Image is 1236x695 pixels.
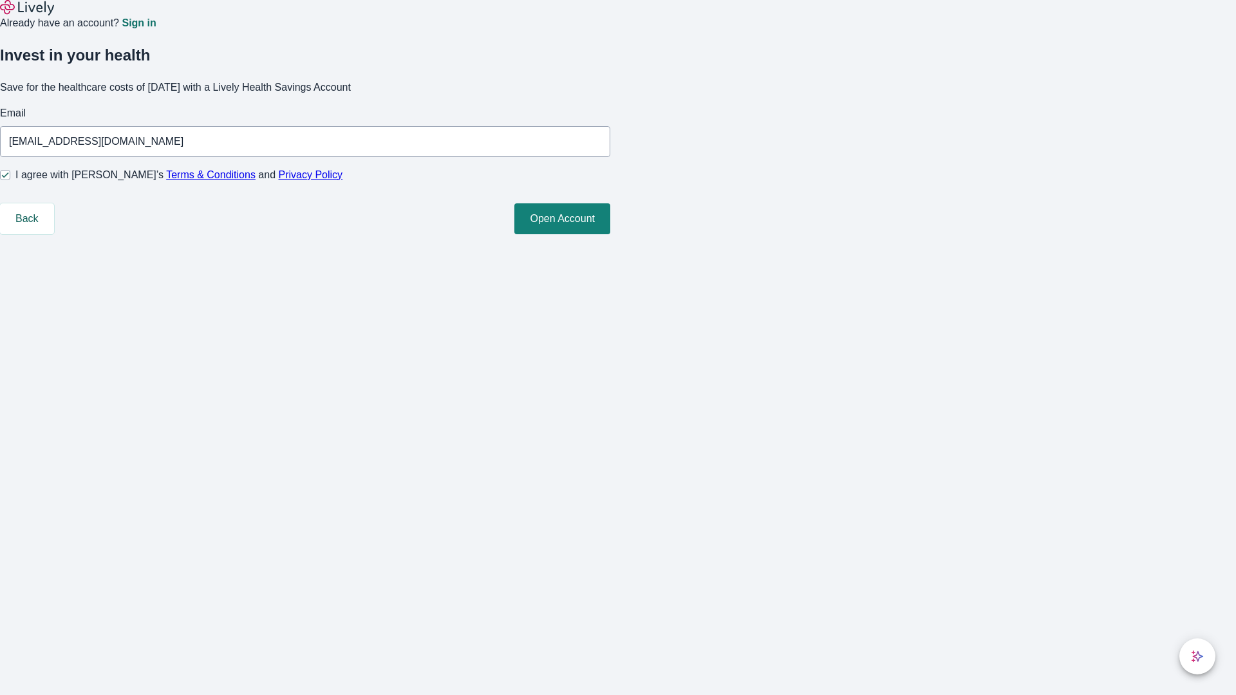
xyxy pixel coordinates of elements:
svg: Lively AI Assistant [1191,650,1204,663]
button: Open Account [514,203,610,234]
button: chat [1179,638,1215,674]
span: I agree with [PERSON_NAME]’s and [15,167,342,183]
a: Terms & Conditions [166,169,256,180]
a: Sign in [122,18,156,28]
a: Privacy Policy [279,169,343,180]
